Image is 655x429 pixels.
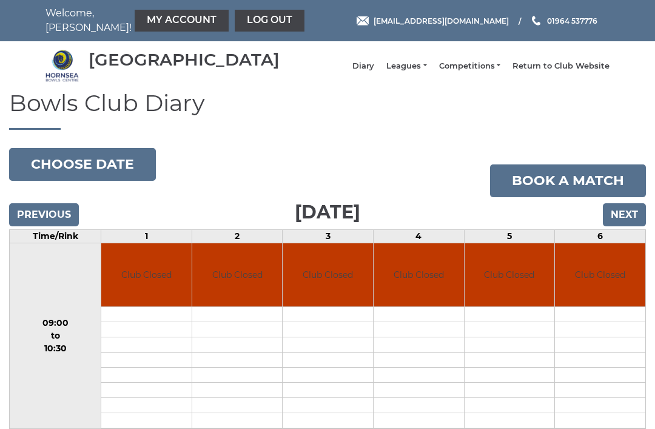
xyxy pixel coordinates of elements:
[192,243,283,307] td: Club Closed
[9,203,79,226] input: Previous
[352,61,374,72] a: Diary
[512,61,610,72] a: Return to Club Website
[89,50,280,69] div: [GEOGRAPHIC_DATA]
[101,229,192,243] td: 1
[283,229,374,243] td: 3
[547,16,597,25] span: 01964 537776
[45,49,79,83] img: Hornsea Bowls Centre
[10,243,101,429] td: 09:00 to 10:30
[10,229,101,243] td: Time/Rink
[235,10,304,32] a: Log out
[135,10,229,32] a: My Account
[374,16,509,25] span: [EMAIL_ADDRESS][DOMAIN_NAME]
[490,164,646,197] a: Book a match
[555,243,645,307] td: Club Closed
[530,15,597,27] a: Phone us 01964 537776
[555,229,646,243] td: 6
[9,148,156,181] button: Choose date
[439,61,500,72] a: Competitions
[386,61,426,72] a: Leagues
[374,229,465,243] td: 4
[603,203,646,226] input: Next
[283,243,373,307] td: Club Closed
[9,90,646,130] h1: Bowls Club Diary
[464,229,555,243] td: 5
[465,243,555,307] td: Club Closed
[192,229,283,243] td: 2
[374,243,464,307] td: Club Closed
[357,16,369,25] img: Email
[101,243,192,307] td: Club Closed
[357,15,509,27] a: Email [EMAIL_ADDRESS][DOMAIN_NAME]
[532,16,540,25] img: Phone us
[45,6,270,35] nav: Welcome, [PERSON_NAME]!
